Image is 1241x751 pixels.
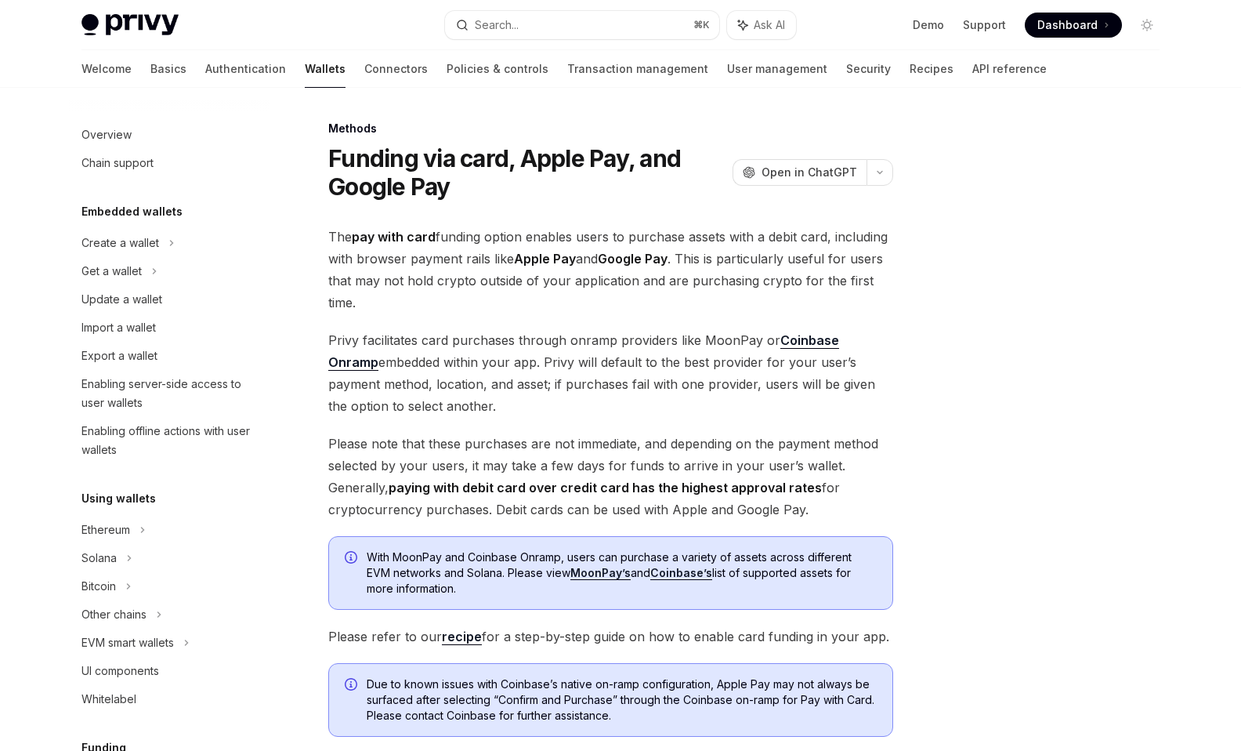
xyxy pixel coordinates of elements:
span: Privy facilitates card purchases through onramp providers like MoonPay or embedded within your ap... [328,329,893,417]
strong: Google Pay [598,251,668,267]
a: Update a wallet [69,285,270,314]
div: Overview [81,125,132,144]
span: Due to known issues with Coinbase’s native on-ramp configuration, Apple Pay may not always be sur... [367,677,877,724]
a: Basics [150,50,186,88]
a: Enabling server-side access to user wallets [69,370,270,417]
a: Wallets [305,50,346,88]
a: Policies & controls [447,50,548,88]
button: Open in ChatGPT [733,159,867,186]
a: UI components [69,657,270,685]
img: light logo [81,14,179,36]
a: Import a wallet [69,314,270,342]
a: recipe [442,629,482,645]
span: The funding option enables users to purchase assets with a debit card, including with browser pay... [328,226,893,314]
span: With MoonPay and Coinbase Onramp, users can purchase a variety of assets across different EVM net... [367,550,877,597]
a: User management [727,50,827,88]
button: Search...⌘K [445,11,719,39]
span: Ask AI [754,17,785,33]
button: Toggle dark mode [1134,13,1160,38]
a: Enabling offline actions with user wallets [69,417,270,464]
div: Search... [475,16,519,34]
h5: Embedded wallets [81,202,183,221]
a: Demo [913,17,944,33]
a: Chain support [69,149,270,177]
strong: pay with card [352,229,436,245]
div: Import a wallet [81,318,156,337]
button: Ask AI [727,11,796,39]
div: UI components [81,662,159,680]
svg: Info [345,551,360,567]
a: Dashboard [1025,13,1122,38]
a: Overview [69,121,270,149]
h5: Using wallets [81,489,156,508]
strong: paying with debit card over credit card has the highest approval rates [389,480,822,495]
div: EVM smart wallets [81,633,174,652]
div: Enabling server-side access to user wallets [81,375,260,412]
div: Ethereum [81,521,130,539]
div: Other chains [81,605,147,624]
svg: Info [345,678,360,694]
a: Whitelabel [69,685,270,713]
a: API reference [972,50,1047,88]
strong: Apple Pay [514,251,576,267]
div: Solana [81,549,117,568]
a: Coinbase’s [650,566,712,580]
div: Export a wallet [81,346,157,365]
a: Support [963,17,1006,33]
div: Enabling offline actions with user wallets [81,422,260,459]
div: Get a wallet [81,262,142,281]
div: Bitcoin [81,577,116,596]
div: Methods [328,121,893,136]
div: Update a wallet [81,290,162,309]
a: Authentication [205,50,286,88]
h1: Funding via card, Apple Pay, and Google Pay [328,144,726,201]
div: Chain support [81,154,154,172]
span: ⌘ K [693,19,710,31]
div: Create a wallet [81,234,159,252]
span: Please note that these purchases are not immediate, and depending on the payment method selected ... [328,433,893,521]
a: Transaction management [567,50,708,88]
a: Connectors [364,50,428,88]
a: Security [846,50,891,88]
a: Recipes [910,50,953,88]
a: Export a wallet [69,342,270,370]
span: Please refer to our for a step-by-step guide on how to enable card funding in your app. [328,626,893,648]
span: Dashboard [1037,17,1098,33]
a: Welcome [81,50,132,88]
span: Open in ChatGPT [762,165,857,180]
a: MoonPay’s [570,566,631,580]
div: Whitelabel [81,690,136,709]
